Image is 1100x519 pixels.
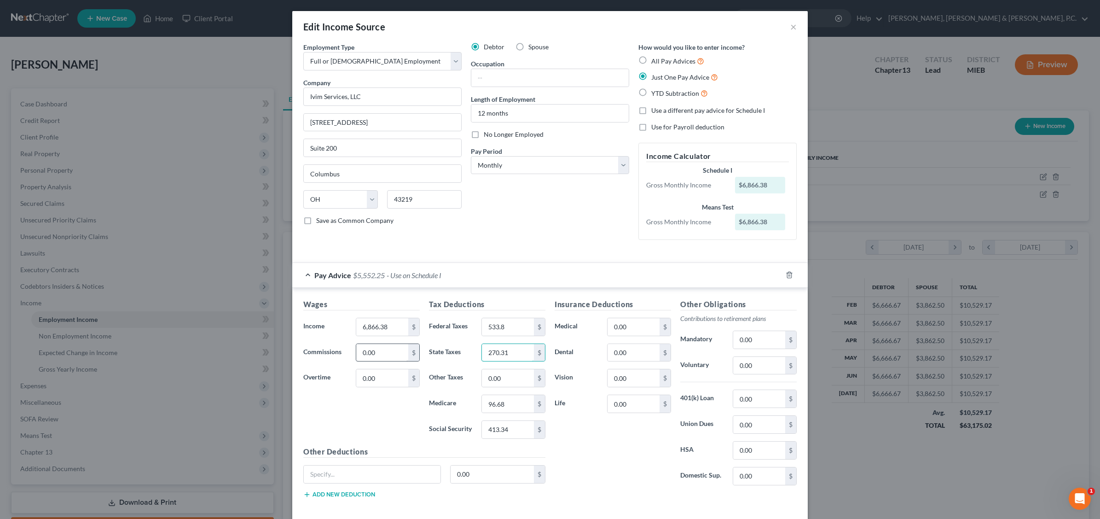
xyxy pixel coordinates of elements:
input: Specify... [304,466,440,483]
span: $5,552.25 [353,271,385,280]
input: 0.00 [733,357,785,374]
div: $ [534,344,545,362]
h5: Other Deductions [303,446,545,458]
input: Enter city... [304,165,461,182]
input: 0.00 [482,421,534,438]
input: 0.00 [356,369,408,387]
span: Use for Payroll deduction [651,123,724,131]
span: Income [303,322,324,330]
label: Medicare [424,395,477,413]
input: Enter zip... [387,190,462,209]
div: Means Test [646,203,789,212]
label: Overtime [299,369,351,387]
label: Other Taxes [424,369,477,387]
label: 401(k) Loan [676,390,728,408]
input: 0.00 [733,467,785,485]
input: Enter address... [304,114,461,131]
div: $ [534,318,545,336]
input: Search company by name... [303,87,462,106]
label: State Taxes [424,344,477,362]
div: $ [660,318,671,336]
input: Unit, Suite, etc... [304,139,461,157]
input: 0.00 [608,369,660,387]
div: Edit Income Source [303,20,385,33]
span: Employment Type [303,43,354,51]
h5: Income Calculator [646,151,789,162]
label: Dental [550,344,602,362]
label: How would you like to enter income? [638,42,745,52]
button: Add new deduction [303,491,375,498]
label: HSA [676,441,728,460]
span: Pay Advice [314,271,351,280]
div: $ [534,466,545,483]
div: $ [785,416,796,433]
span: - Use on Schedule I [387,271,441,280]
div: $ [534,369,545,387]
div: $ [785,442,796,459]
input: 0.00 [482,369,534,387]
input: 0.00 [482,395,534,413]
div: $ [785,467,796,485]
h5: Other Obligations [680,299,797,310]
iframe: Intercom live chat [1069,488,1091,510]
div: $ [408,344,419,362]
label: Occupation [471,59,504,69]
div: $ [660,395,671,413]
div: Schedule I [646,166,789,175]
input: 0.00 [482,318,534,336]
span: Debtor [484,43,504,51]
input: 0.00 [451,466,534,483]
div: $ [785,390,796,408]
div: $6,866.38 [735,177,786,193]
div: $ [660,344,671,362]
span: No Longer Employed [484,130,544,138]
input: 0.00 [608,344,660,362]
span: Spouse [528,43,549,51]
label: Medical [550,318,602,336]
input: 0.00 [733,442,785,459]
div: $ [534,395,545,413]
span: Save as Common Company [316,216,394,224]
span: Use a different pay advice for Schedule I [651,106,765,114]
span: Company [303,79,330,87]
label: Mandatory [676,331,728,349]
span: Just One Pay Advice [651,73,709,81]
label: Commissions [299,344,351,362]
div: $ [534,421,545,438]
input: 0.00 [733,416,785,433]
input: 0.00 [356,344,408,362]
div: Gross Monthly Income [642,217,730,227]
input: ex: 2 years [471,105,629,122]
input: 0.00 [356,318,408,336]
label: Union Dues [676,415,728,434]
button: × [790,21,797,32]
div: $ [408,369,419,387]
div: $ [785,357,796,374]
label: Life [550,395,602,413]
div: $ [785,331,796,349]
input: 0.00 [608,395,660,413]
h5: Wages [303,299,420,310]
input: 0.00 [733,331,785,349]
span: YTD Subtraction [651,89,699,97]
h5: Insurance Deductions [555,299,671,310]
label: Federal Taxes [424,318,477,336]
div: $ [408,318,419,336]
label: Vision [550,369,602,387]
h5: Tax Deductions [429,299,545,310]
span: 1 [1088,488,1095,495]
span: All Pay Advices [651,57,695,65]
input: -- [471,69,629,87]
label: Domestic Sup. [676,467,728,485]
label: Voluntary [676,356,728,375]
div: $ [660,369,671,387]
div: $6,866.38 [735,214,786,230]
p: Contributions to retirement plans [680,314,797,323]
label: Length of Employment [471,94,535,104]
input: 0.00 [733,390,785,408]
div: Gross Monthly Income [642,181,730,190]
span: Pay Period [471,147,502,155]
input: 0.00 [482,344,534,362]
input: 0.00 [608,318,660,336]
label: Social Security [424,420,477,439]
